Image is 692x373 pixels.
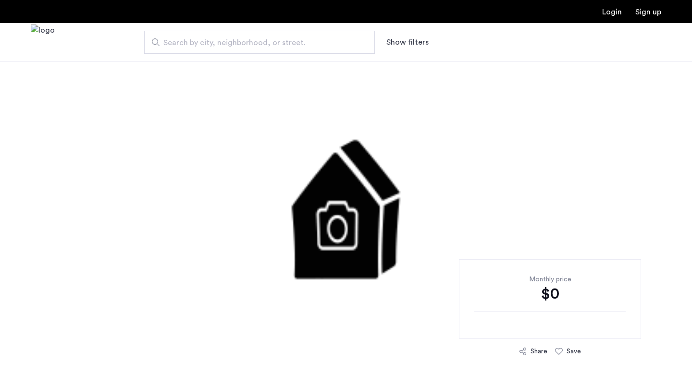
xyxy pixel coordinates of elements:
span: Search by city, neighborhood, or street. [163,37,348,48]
div: Monthly price [474,275,626,284]
div: $0 [474,284,626,303]
a: Login [602,8,622,16]
div: Save [567,347,581,356]
a: Cazamio Logo [31,24,55,60]
img: 2.gif [124,61,568,349]
button: Show or hide filters [386,36,429,48]
div: Share [531,347,547,356]
img: logo [31,24,55,60]
a: Registration [635,8,661,16]
input: Apartment Search [144,31,375,54]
